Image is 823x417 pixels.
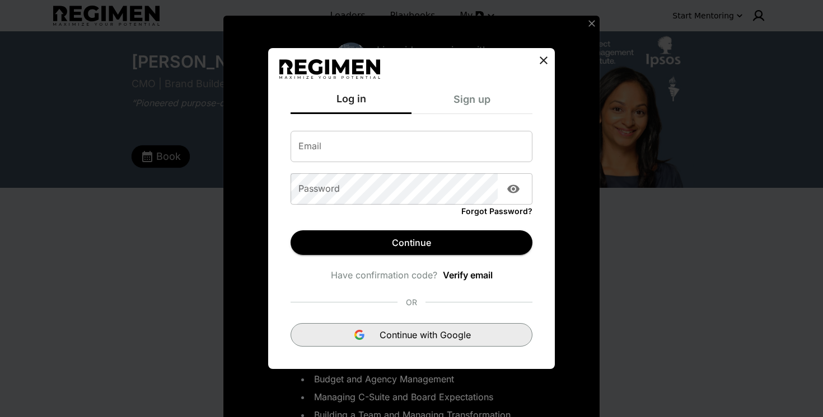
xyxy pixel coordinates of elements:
button: Show password [502,178,525,200]
a: Forgot Password? [461,205,532,217]
span: Have confirmation code? [331,268,437,282]
div: OR [398,288,425,316]
div: Password [291,173,532,205]
button: Continue [291,230,532,255]
img: Google [353,328,366,342]
a: Verify email [443,268,493,282]
button: Continue with Google [291,323,532,347]
img: Regimen logo [279,59,380,79]
div: Log in [291,91,411,114]
span: Continue with Google [380,328,471,342]
div: Sign up [411,91,532,114]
